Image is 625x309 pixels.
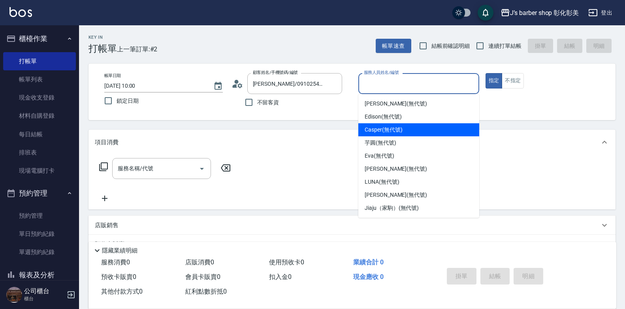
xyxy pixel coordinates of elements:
span: Casper (無代號) [365,126,402,134]
input: YYYY/MM/DD hh:mm [104,79,205,92]
button: save [478,5,493,21]
span: LUNA (無代號) [365,178,399,186]
a: 單週預約紀錄 [3,243,76,261]
label: 服務人員姓名/編號 [364,70,399,75]
a: 現場電腦打卡 [3,162,76,180]
p: 預收卡販賣 [95,240,124,249]
button: 登出 [585,6,616,20]
label: 帳單日期 [104,73,121,79]
button: J’s barber shop 彰化彰美 [497,5,582,21]
h3: 打帳單 [88,43,117,54]
span: [PERSON_NAME] (無代號) [365,100,427,108]
span: Edison (無代號) [365,113,401,121]
span: 上一筆訂單:#2 [117,44,158,54]
span: 紅利點數折抵 0 [185,288,227,295]
span: 現金應收 0 [353,273,384,281]
p: 項目消費 [95,138,119,147]
button: 櫃檯作業 [3,28,76,49]
button: 不指定 [502,73,524,89]
span: Eva (無代號) [365,152,394,160]
a: 單日預約紀錄 [3,225,76,243]
span: 連續打單結帳 [488,42,521,50]
h5: 公司櫃台 [24,287,64,295]
h2: Key In [88,35,117,40]
a: 每日結帳 [3,125,76,143]
a: 打帳單 [3,52,76,70]
button: 帳單速查 [376,39,411,53]
img: Logo [9,7,32,17]
span: Jiaju（家駒） (無代號) [365,204,419,212]
span: 業績合計 0 [353,258,384,266]
span: 服務消費 0 [101,258,130,266]
span: 扣入金 0 [269,273,292,281]
span: 使用預收卡 0 [269,258,304,266]
button: 預約管理 [3,183,76,203]
button: 指定 [486,73,503,89]
span: 芋圓 (無代號) [365,139,396,147]
span: 預收卡販賣 0 [101,273,136,281]
span: 店販消費 0 [185,258,214,266]
span: [PERSON_NAME] (無代號) [365,191,427,199]
button: 報表及分析 [3,265,76,285]
a: 現金收支登錄 [3,89,76,107]
a: 預約管理 [3,207,76,225]
div: 預收卡販賣 [88,235,616,254]
button: Choose date, selected date is 2025-09-04 [209,77,228,96]
p: 櫃台 [24,295,64,302]
div: J’s barber shop 彰化彰美 [510,8,579,18]
a: 排班表 [3,143,76,162]
div: 項目消費 [88,130,616,155]
p: 隱藏業績明細 [102,247,137,255]
label: 顧客姓名/手機號碼/編號 [253,70,298,75]
span: [PERSON_NAME] (無代號) [365,165,427,173]
span: 不留客資 [257,98,279,107]
span: 結帳前確認明細 [431,42,470,50]
div: 店販銷售 [88,216,616,235]
a: 帳單列表 [3,70,76,89]
img: Person [6,287,22,303]
span: 其他付款方式 0 [101,288,143,295]
button: Open [196,162,208,175]
a: 材料自購登錄 [3,107,76,125]
span: 鎖定日期 [117,97,139,105]
p: 店販銷售 [95,221,119,230]
span: 會員卡販賣 0 [185,273,220,281]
